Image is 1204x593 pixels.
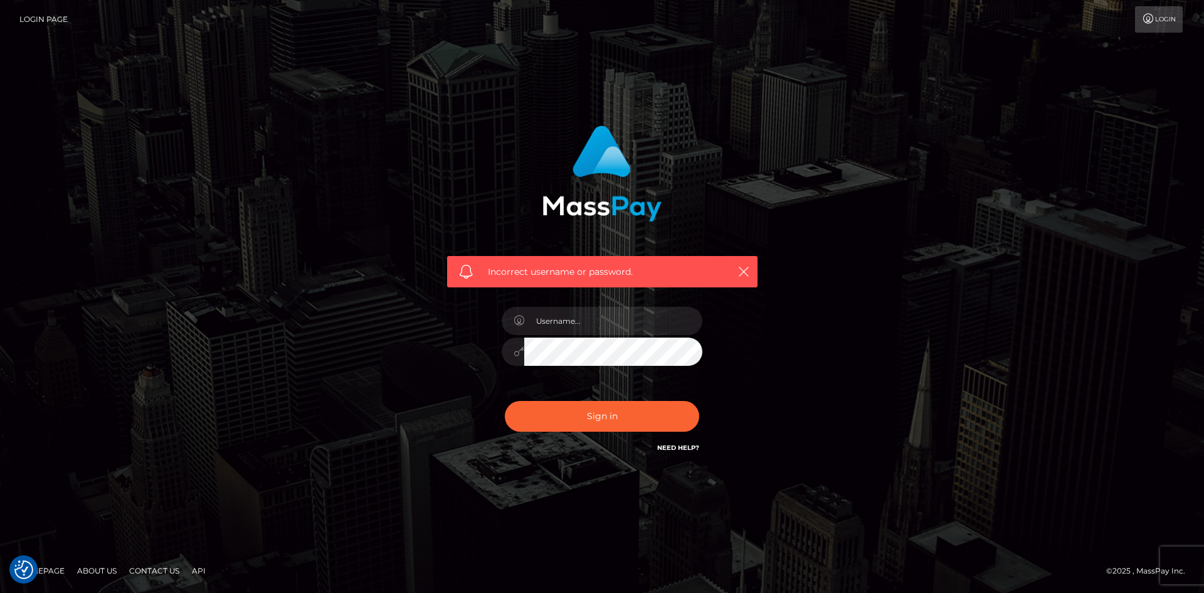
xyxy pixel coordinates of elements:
[524,307,702,335] input: Username...
[542,126,662,222] img: MassPay Login
[505,401,699,432] button: Sign in
[19,6,68,33] a: Login Page
[14,560,33,579] button: Consent Preferences
[1135,6,1183,33] a: Login
[14,561,70,580] a: Homepage
[488,265,717,279] span: Incorrect username or password.
[1106,564,1195,578] div: © 2025 , MassPay Inc.
[72,561,122,580] a: About Us
[124,561,184,580] a: Contact Us
[187,561,211,580] a: API
[657,444,699,452] a: Need Help?
[14,560,33,579] img: Revisit consent button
